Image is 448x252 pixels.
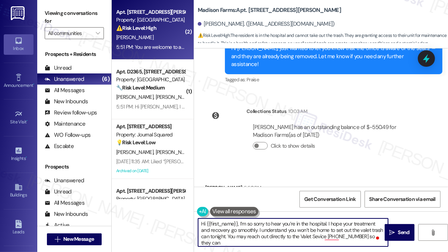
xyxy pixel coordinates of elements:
[27,118,28,123] span: •
[365,191,441,208] button: Share Conversation via email
[45,120,86,128] div: Maintenance
[48,27,92,39] input: All communities
[198,6,341,14] b: Madison Farms: Apt. [STREET_ADDRESS][PERSON_NAME]
[116,123,185,130] div: Apt. [STREET_ADDRESS]
[116,68,185,76] div: Apt. D2365, [STREET_ADDRESS][PERSON_NAME]
[156,94,193,100] span: [PERSON_NAME]
[253,123,416,139] div: [PERSON_NAME] has an outstanding balance of $-550.49 for Madison Farms (as of [DATE])
[116,8,185,16] div: Apt. [STREET_ADDRESS][PERSON_NAME]
[45,199,85,207] div: All Messages
[198,218,388,246] textarea: To enrich screen reader interactions, please activate Accessibility in Grammarly extension settings
[116,34,153,41] span: [PERSON_NAME]
[430,230,436,236] i: 
[4,218,34,238] a: Leads
[225,74,442,85] div: Tagged as:
[299,191,360,208] button: Get Conversation Link
[11,6,26,20] img: ResiDesk Logo
[198,32,230,38] strong: ⚠️ Risk Level: High
[4,108,34,128] a: Site Visit •
[304,195,356,203] span: Get Conversation Link
[116,84,165,91] strong: 🔧 Risk Level: Medium
[45,64,72,72] div: Unread
[116,195,185,203] div: Property: [GEOGRAPHIC_DATA]
[47,233,102,245] button: New Message
[398,229,410,236] span: Send
[26,155,27,160] span: •
[116,94,156,100] span: [PERSON_NAME]
[4,181,34,201] a: Buildings
[33,82,34,87] span: •
[116,25,156,31] strong: ⚠️ Risk Level: High
[45,109,97,117] div: Review follow-ups
[37,50,111,58] div: Prospects + Residents
[55,236,60,242] i: 
[45,7,104,27] label: Viewing conversations for
[96,30,100,36] i: 
[45,177,84,185] div: Unanswered
[286,107,307,115] div: 10:03 AM
[242,184,261,192] div: 5:50 PM
[116,76,185,84] div: Property: [GEOGRAPHIC_DATA]
[45,210,88,218] div: New Inbounds
[205,184,423,194] div: [PERSON_NAME]
[385,224,414,241] button: Send
[63,235,94,243] span: New Message
[45,142,74,150] div: Escalate
[4,34,34,54] a: Inbox
[389,230,395,236] i: 
[116,149,156,155] span: [PERSON_NAME]
[198,32,448,48] span: : The resident is in the hospital and cannot take out the trash. They are granting access to thei...
[45,188,72,196] div: Unread
[198,20,335,28] div: [PERSON_NAME]. ([EMAIL_ADDRESS][DOMAIN_NAME])
[45,75,84,83] div: Unanswered
[116,131,185,139] div: Property: Journal Squared
[45,98,88,105] div: New Inbounds
[369,195,436,203] span: Share Conversation via email
[231,44,430,68] div: Hi [PERSON_NAME], just wanted to let you know that the office is aware of the seats and they are ...
[116,187,185,195] div: Apt. [STREET_ADDRESS][PERSON_NAME]
[247,107,286,115] div: Collections Status
[100,73,111,85] div: (6)
[271,142,315,150] label: Click to show details
[45,86,85,94] div: All Messages
[115,166,186,176] div: Archived on [DATE]
[116,44,422,50] div: 5:51 PM: You are welcome to allow the maintenance team into my apartment. The trash can is in the...
[247,76,259,83] span: Praise
[116,16,185,24] div: Property: [GEOGRAPHIC_DATA]
[45,131,90,139] div: WO Follow-ups
[4,144,34,164] a: Insights •
[37,163,111,171] div: Prospects
[156,149,195,155] span: [PERSON_NAME]
[45,221,70,229] div: Active
[116,139,156,146] strong: 💡 Risk Level: Low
